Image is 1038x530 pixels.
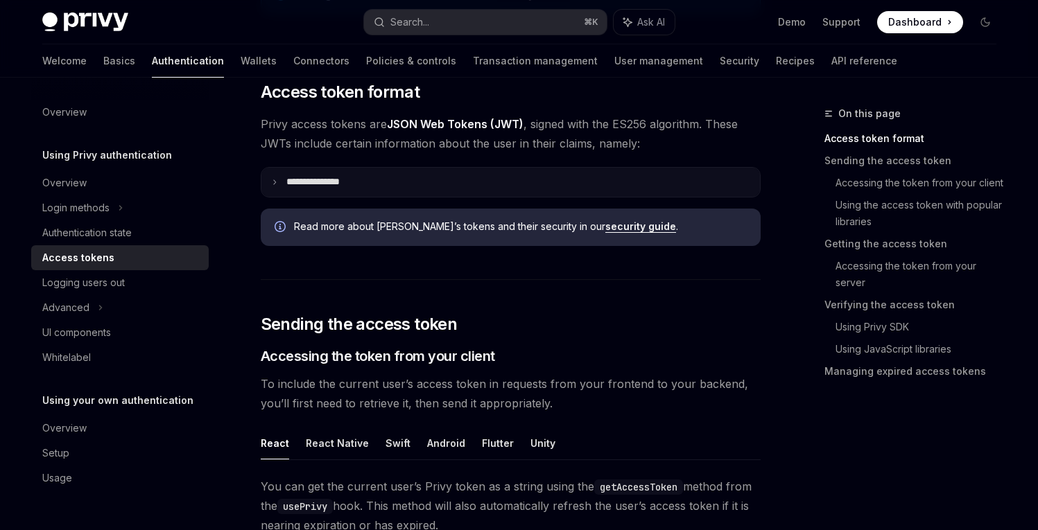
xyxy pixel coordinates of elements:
span: ⌘ K [584,17,598,28]
a: Authentication state [31,220,209,245]
button: React [261,427,289,459]
div: Overview [42,104,87,121]
div: Logging users out [42,274,125,291]
a: Access token format [824,127,1007,150]
a: Overview [31,416,209,441]
a: Dashboard [877,11,963,33]
button: React Native [306,427,369,459]
span: Privy access tokens are , signed with the ES256 algorithm. These JWTs include certain information... [261,114,761,153]
a: API reference [831,44,897,78]
a: Using the access token with popular libraries [836,194,1007,233]
a: Accessing the token from your client [836,172,1007,194]
div: Login methods [42,200,110,216]
a: Accessing the token from your server [836,255,1007,294]
a: Welcome [42,44,87,78]
a: Whitelabel [31,345,209,370]
a: Demo [778,15,806,29]
div: Authentication state [42,224,132,241]
a: Logging users out [31,270,209,295]
code: usePrivy [277,499,333,514]
a: JSON Web Tokens (JWT) [387,117,524,132]
div: Whitelabel [42,349,91,366]
a: security guide [605,220,676,233]
div: Search... [390,14,429,30]
a: Sending the access token [824,150,1007,172]
a: Security [720,44,759,78]
a: Overview [31,100,209,125]
button: Ask AI [614,10,675,35]
button: Search...⌘K [364,10,607,35]
a: Authentication [152,44,224,78]
img: dark logo [42,12,128,32]
div: Advanced [42,299,89,316]
a: Support [822,15,860,29]
a: Usage [31,466,209,491]
a: Transaction management [473,44,598,78]
a: Recipes [776,44,815,78]
span: Read more about [PERSON_NAME]’s tokens and their security in our . [294,220,747,233]
a: UI components [31,320,209,345]
a: Getting the access token [824,233,1007,255]
a: Access tokens [31,245,209,270]
a: Wallets [241,44,277,78]
button: Swift [386,427,410,459]
div: Overview [42,175,87,191]
span: Accessing the token from your client [261,346,495,366]
div: Overview [42,420,87,436]
div: Access tokens [42,249,114,266]
div: Setup [42,445,69,461]
code: getAccessToken [594,479,683,495]
h5: Using your own authentication [42,392,193,409]
span: Dashboard [888,15,942,29]
button: Toggle dark mode [974,11,996,33]
span: On this page [838,105,901,122]
a: Managing expired access tokens [824,360,1007,382]
a: Basics [103,44,135,78]
a: Verifying the access token [824,294,1007,316]
a: Overview [31,170,209,195]
a: Policies & controls [366,44,456,78]
button: Android [427,427,465,459]
span: To include the current user’s access token in requests from your frontend to your backend, you’ll... [261,374,761,413]
a: Using JavaScript libraries [836,338,1007,360]
span: Ask AI [637,15,665,29]
a: Using Privy SDK [836,316,1007,338]
h5: Using Privy authentication [42,147,172,164]
button: Flutter [482,427,514,459]
span: Sending the access token [261,313,458,335]
span: Access token format [261,81,420,103]
svg: Info [275,221,288,235]
a: Connectors [293,44,349,78]
a: Setup [31,441,209,466]
button: Unity [530,427,555,459]
div: UI components [42,324,111,341]
div: Usage [42,470,72,486]
a: User management [614,44,703,78]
